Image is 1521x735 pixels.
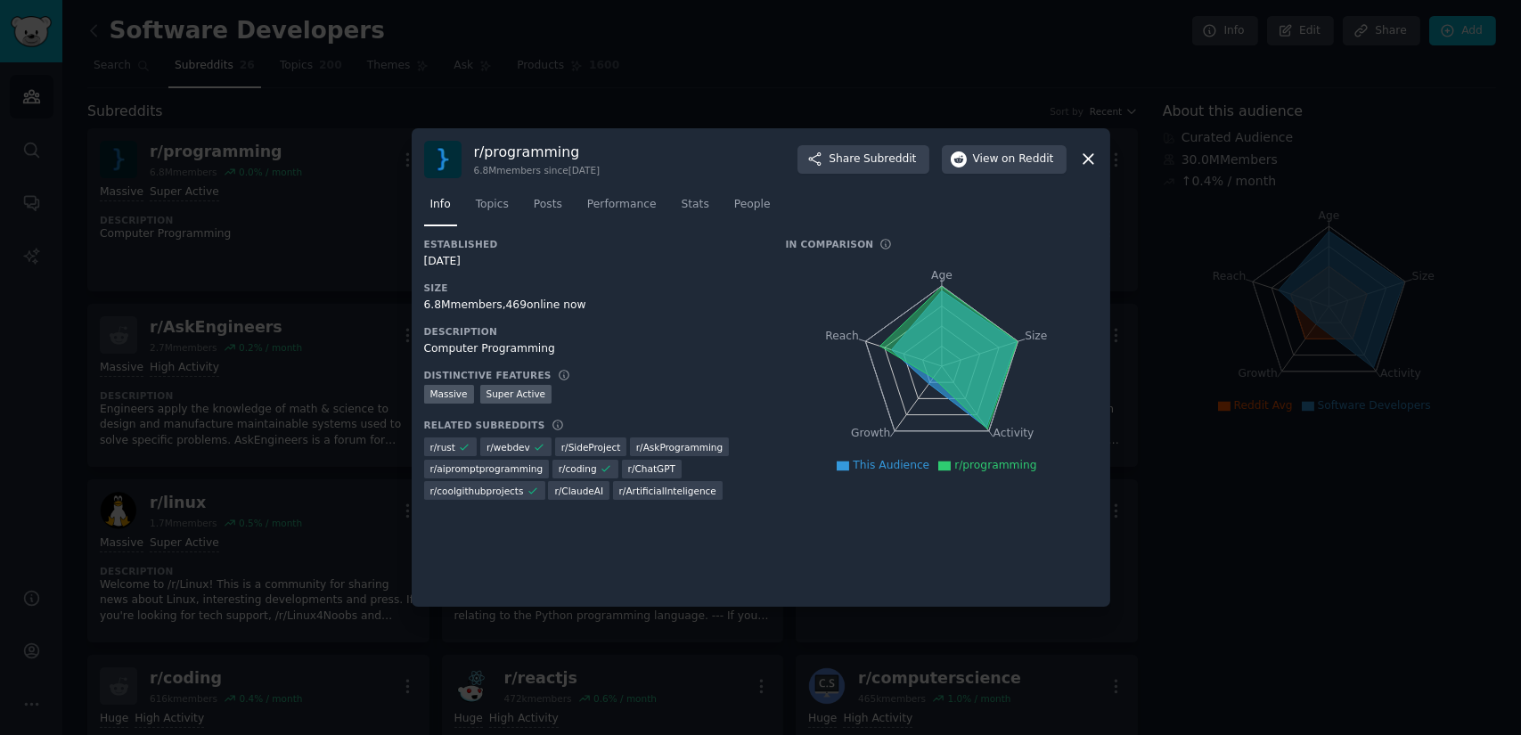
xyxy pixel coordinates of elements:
a: Topics [470,191,515,227]
span: r/ coding [559,462,597,475]
span: Subreddit [863,151,916,167]
div: Super Active [480,385,552,404]
span: r/ SideProject [561,441,621,453]
span: r/ AskProgramming [636,441,723,453]
span: r/ aipromptprogramming [430,462,544,475]
span: on Reddit [1002,151,1053,167]
span: r/ webdev [487,441,530,453]
div: Computer Programming [424,341,761,357]
h3: Description [424,325,761,338]
h3: Distinctive Features [424,369,552,381]
a: Stats [675,191,716,227]
span: This Audience [853,459,929,471]
tspan: Size [1025,329,1047,341]
span: r/ coolgithubprojects [430,485,524,497]
h3: Related Subreddits [424,419,545,431]
span: People [734,197,771,213]
span: r/ ClaudeAI [554,485,603,497]
tspan: Age [931,269,953,282]
h3: In Comparison [786,238,874,250]
span: r/ rust [430,441,455,453]
span: r/programming [954,459,1036,471]
span: Stats [682,197,709,213]
span: r/ ChatGPT [628,462,675,475]
a: Info [424,191,457,227]
button: ShareSubreddit [797,145,928,174]
div: Massive [424,385,474,404]
h3: Established [424,238,761,250]
span: r/ ArtificialInteligence [619,485,716,497]
h3: Size [424,282,761,294]
button: Viewon Reddit [942,145,1067,174]
h3: r/ programming [474,143,601,161]
a: Performance [581,191,663,227]
img: programming [424,141,462,178]
tspan: Growth [851,427,890,439]
a: Posts [527,191,568,227]
div: 6.8M members, 469 online now [424,298,761,314]
span: Share [829,151,916,167]
span: Topics [476,197,509,213]
span: View [973,151,1054,167]
tspan: Reach [825,329,859,341]
div: [DATE] [424,254,761,270]
span: Performance [587,197,657,213]
a: People [728,191,777,227]
div: 6.8M members since [DATE] [474,164,601,176]
span: Posts [534,197,562,213]
span: Info [430,197,451,213]
tspan: Activity [993,427,1034,439]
